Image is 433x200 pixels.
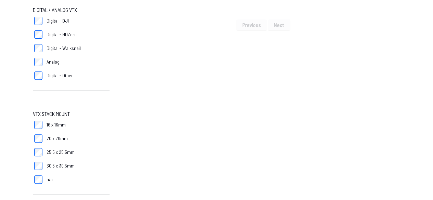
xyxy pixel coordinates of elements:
[47,17,69,24] span: Digital - DJI
[34,148,42,156] input: 25.5 x 25.5mm
[47,58,60,65] span: Analog
[47,176,53,183] span: n/a
[34,58,42,66] input: Analog
[47,121,66,128] span: 16 x 16mm
[34,30,42,39] input: Digital - HDZero
[34,121,42,129] input: 16 x 16mm
[47,149,75,156] span: 25.5 x 25.5mm
[47,135,68,142] span: 20 x 20mm
[47,45,81,52] span: Digital - Walksnail
[34,175,42,184] input: n/a
[47,72,73,79] span: Digital - Other
[34,17,42,25] input: Digital - DJI
[34,162,42,170] input: 30.5 x 30.5mm
[33,6,77,14] span: Digital / Analog VTX
[34,71,42,80] input: Digital - Other
[33,110,70,118] span: VTX Stack Mount
[34,134,42,143] input: 20 x 20mm
[47,162,75,169] span: 30.5 x 30.5mm
[34,44,42,52] input: Digital - Walksnail
[47,31,77,38] span: Digital - HDZero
